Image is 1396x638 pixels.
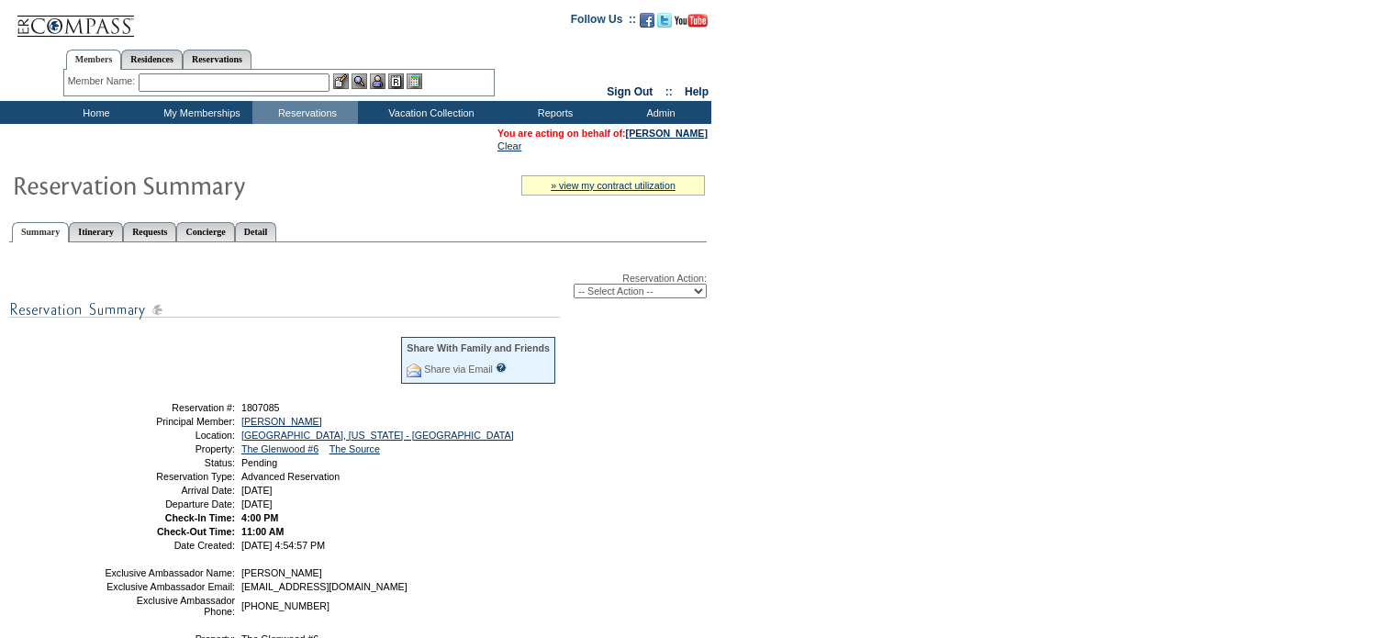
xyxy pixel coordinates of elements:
[66,50,122,70] a: Members
[241,540,325,551] span: [DATE] 4:54:57 PM
[496,363,507,373] input: What is this?
[241,512,278,523] span: 4:00 PM
[176,222,234,241] a: Concierge
[104,595,235,617] td: Exclusive Ambassador Phone:
[165,512,235,523] strong: Check-In Time:
[104,471,235,482] td: Reservation Type:
[12,222,69,242] a: Summary
[69,222,123,241] a: Itinerary
[121,50,183,69] a: Residences
[497,140,521,151] a: Clear
[104,402,235,413] td: Reservation #:
[241,416,322,427] a: [PERSON_NAME]
[607,85,653,98] a: Sign Out
[241,567,322,578] span: [PERSON_NAME]
[675,18,708,29] a: Subscribe to our YouTube Channel
[241,498,273,509] span: [DATE]
[104,416,235,427] td: Principal Member:
[123,222,176,241] a: Requests
[235,222,277,241] a: Detail
[424,364,493,375] a: Share via Email
[41,101,147,124] td: Home
[571,11,636,33] td: Follow Us ::
[241,457,277,468] span: Pending
[388,73,404,89] img: Reservations
[147,101,252,124] td: My Memberships
[241,526,284,537] span: 11:00 AM
[104,443,235,454] td: Property:
[241,430,514,441] a: [GEOGRAPHIC_DATA], [US_STATE] - [GEOGRAPHIC_DATA]
[68,73,139,89] div: Member Name:
[626,128,708,139] a: [PERSON_NAME]
[12,166,379,203] img: Reservaton Summary
[675,14,708,28] img: Subscribe to our YouTube Channel
[551,180,676,191] a: » view my contract utilization
[183,50,251,69] a: Reservations
[241,443,318,454] a: The Glenwood #6
[241,581,408,592] span: [EMAIL_ADDRESS][DOMAIN_NAME]
[407,73,422,89] img: b_calculator.gif
[104,430,235,441] td: Location:
[665,85,673,98] span: ::
[104,581,235,592] td: Exclusive Ambassador Email:
[241,600,329,611] span: [PHONE_NUMBER]
[241,485,273,496] span: [DATE]
[358,101,500,124] td: Vacation Collection
[657,18,672,29] a: Follow us on Twitter
[497,128,708,139] span: You are acting on behalf of:
[104,457,235,468] td: Status:
[333,73,349,89] img: b_edit.gif
[252,101,358,124] td: Reservations
[606,101,711,124] td: Admin
[352,73,367,89] img: View
[640,18,654,29] a: Become our fan on Facebook
[157,526,235,537] strong: Check-Out Time:
[685,85,709,98] a: Help
[657,13,672,28] img: Follow us on Twitter
[9,298,560,321] img: subTtlResSummary.gif
[241,402,280,413] span: 1807085
[329,443,380,454] a: The Source
[104,498,235,509] td: Departure Date:
[104,540,235,551] td: Date Created:
[241,471,340,482] span: Advanced Reservation
[500,101,606,124] td: Reports
[407,342,550,353] div: Share With Family and Friends
[9,273,707,298] div: Reservation Action:
[370,73,385,89] img: Impersonate
[104,567,235,578] td: Exclusive Ambassador Name:
[640,13,654,28] img: Become our fan on Facebook
[104,485,235,496] td: Arrival Date:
